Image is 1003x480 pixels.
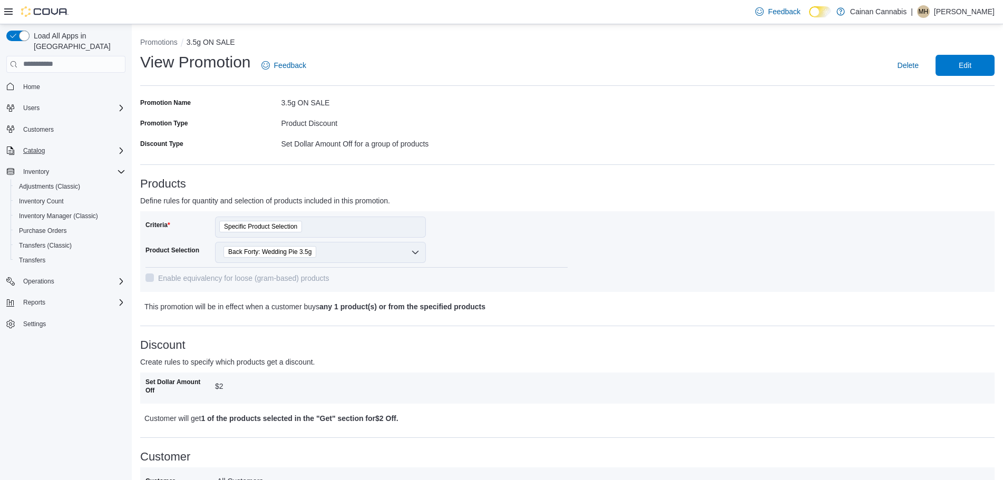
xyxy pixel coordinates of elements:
[21,6,69,17] img: Cova
[2,143,130,158] button: Catalog
[223,246,316,258] span: Back Forty: Wedding Pie 3.5g
[15,224,125,237] span: Purchase Orders
[11,253,130,268] button: Transfers
[15,195,68,208] a: Inventory Count
[809,6,831,17] input: Dark Mode
[11,194,130,209] button: Inventory Count
[281,115,567,128] div: Product Discount
[140,178,995,190] h3: Products
[23,125,54,134] span: Customers
[281,135,567,148] div: Set Dollar Amount Off for a group of products
[15,210,125,222] span: Inventory Manager (Classic)
[30,31,125,52] span: Load All Apps in [GEOGRAPHIC_DATA]
[15,254,50,267] a: Transfers
[19,296,125,309] span: Reports
[145,378,211,395] label: Set Dollar Amount Off
[145,221,170,229] label: Criteria
[19,296,50,309] button: Reports
[23,320,46,328] span: Settings
[2,164,130,179] button: Inventory
[15,210,102,222] a: Inventory Manager (Classic)
[23,146,45,155] span: Catalog
[15,239,76,252] a: Transfers (Classic)
[319,302,485,311] b: any 1 product(s) or from the specified products
[19,102,44,114] button: Users
[2,316,130,331] button: Settings
[893,55,923,76] button: Delete
[19,80,125,93] span: Home
[6,75,125,359] nav: Complex example
[19,212,98,220] span: Inventory Manager (Classic)
[145,272,329,285] label: Enable equivalency for loose (gram-based) products
[140,450,995,463] h3: Customer
[11,223,130,238] button: Purchase Orders
[898,60,919,71] span: Delete
[23,83,40,91] span: Home
[751,1,804,22] a: Feedback
[2,79,130,94] button: Home
[919,5,929,18] span: MH
[228,247,311,257] span: Back Forty: Wedding Pie 3.5g
[15,195,125,208] span: Inventory Count
[140,38,178,46] button: Promotions
[19,81,44,93] a: Home
[23,277,54,286] span: Operations
[15,180,125,193] span: Adjustments (Classic)
[15,239,125,252] span: Transfers (Classic)
[140,37,995,50] nav: An example of EuiBreadcrumbs
[917,5,930,18] div: Michelle Hodgson
[2,295,130,310] button: Reports
[219,221,302,232] span: Specific Product Selection
[19,123,58,136] a: Customers
[140,99,191,107] label: Promotion Name
[19,275,59,288] button: Operations
[140,119,188,128] label: Promotion Type
[15,180,84,193] a: Adjustments (Classic)
[23,104,40,112] span: Users
[19,165,125,178] span: Inventory
[274,60,306,71] span: Feedback
[11,179,130,194] button: Adjustments (Classic)
[257,55,310,76] a: Feedback
[140,52,251,73] h1: View Promotion
[19,317,125,330] span: Settings
[23,298,45,307] span: Reports
[809,17,810,18] span: Dark Mode
[144,412,779,425] p: Customer will get
[19,256,45,265] span: Transfers
[19,102,125,114] span: Users
[19,197,64,205] span: Inventory Count
[15,224,71,237] a: Purchase Orders
[19,227,67,235] span: Purchase Orders
[215,378,356,390] div: $2
[2,122,130,137] button: Customers
[19,275,125,288] span: Operations
[140,140,183,148] label: Discount Type
[19,318,50,330] a: Settings
[19,165,53,178] button: Inventory
[11,238,130,253] button: Transfers (Classic)
[19,123,125,136] span: Customers
[140,339,995,351] h3: Discount
[11,209,130,223] button: Inventory Manager (Classic)
[23,168,49,176] span: Inventory
[224,221,297,232] span: Specific Product Selection
[140,356,781,368] p: Create rules to specify which products get a discount.
[19,144,49,157] button: Catalog
[911,5,913,18] p: |
[201,414,398,423] b: 1 of the products selected in the "Get" section for $2 Off .
[2,101,130,115] button: Users
[145,246,199,254] label: Product Selection
[281,94,567,107] div: 3.5g ON SALE
[850,5,907,18] p: Cainan Cannabis
[768,6,800,17] span: Feedback
[934,5,995,18] p: [PERSON_NAME]
[144,300,779,313] p: This promotion will be in effect when a customer buys
[936,55,995,76] button: Edit
[187,38,235,46] button: 3.5g ON SALE
[19,241,72,250] span: Transfers (Classic)
[15,254,125,267] span: Transfers
[2,274,130,289] button: Operations
[140,194,781,207] p: Define rules for quantity and selection of products included in this promotion.
[19,182,80,191] span: Adjustments (Classic)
